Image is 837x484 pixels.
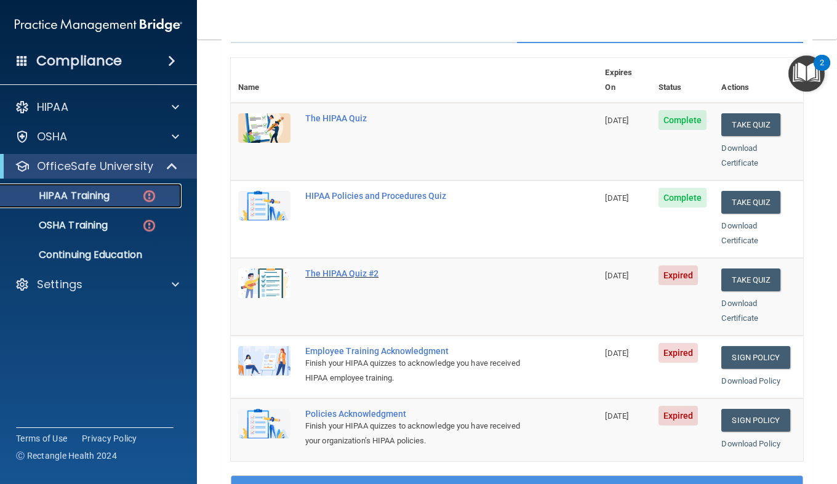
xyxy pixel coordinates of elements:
div: HIPAA Policies and Procedures Quiz [305,191,536,201]
button: Take Quiz [721,191,780,214]
a: Download Policy [721,439,780,448]
span: Complete [659,188,707,208]
a: Sign Policy [721,346,790,369]
a: Download Certificate [721,221,758,245]
img: danger-circle.6113f641.png [142,188,157,204]
div: The HIPAA Quiz [305,113,536,123]
p: OSHA Training [8,219,108,232]
a: Settings [15,277,179,292]
div: 2 [820,63,824,79]
img: PMB logo [15,13,182,38]
div: Employee Training Acknowledgment [305,346,536,356]
div: Finish your HIPAA quizzes to acknowledge you have received HIPAA employee training. [305,356,536,385]
a: Download Certificate [721,143,758,167]
p: HIPAA [37,100,68,115]
th: Status [651,58,715,103]
a: Privacy Policy [82,432,137,445]
button: Take Quiz [721,268,780,291]
p: HIPAA Training [8,190,110,202]
a: Sign Policy [721,409,790,432]
span: Complete [659,110,707,130]
p: OfficeSafe University [37,159,153,174]
div: The HIPAA Quiz #2 [305,268,536,278]
a: Terms of Use [16,432,67,445]
button: Take Quiz [721,113,780,136]
img: danger-circle.6113f641.png [142,218,157,233]
a: Download Policy [721,376,780,385]
h4: Compliance [36,52,122,70]
span: [DATE] [605,193,628,203]
a: OfficeSafe University [15,159,178,174]
a: OSHA [15,129,179,144]
span: Ⓒ Rectangle Health 2024 [16,450,117,462]
span: Expired [659,343,699,363]
button: Open Resource Center, 2 new notifications [788,55,825,92]
p: Continuing Education [8,249,176,261]
span: [DATE] [605,271,628,280]
span: Expired [659,265,699,285]
th: Name [231,58,298,103]
p: OSHA [37,129,68,144]
span: [DATE] [605,411,628,421]
th: Expires On [598,58,651,103]
span: [DATE] [605,116,628,125]
span: [DATE] [605,349,628,358]
a: Download Certificate [721,299,758,323]
p: Settings [37,277,82,292]
th: Actions [714,58,803,103]
div: Finish your HIPAA quizzes to acknowledge you have received your organization’s HIPAA policies. [305,419,536,448]
div: Policies Acknowledgment [305,409,536,419]
a: HIPAA [15,100,179,115]
span: Expired [659,406,699,426]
